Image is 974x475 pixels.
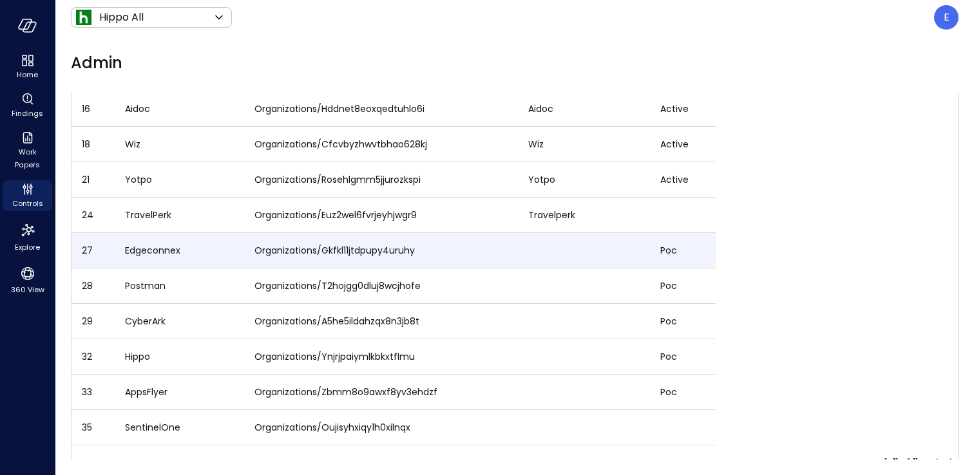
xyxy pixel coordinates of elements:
[660,350,677,363] span: poc
[944,10,950,25] p: E
[660,279,677,292] span: poc
[82,244,93,257] span: 27
[254,350,415,363] span: organizations/ynjrjpaiymlkbkxtflmu
[12,197,43,210] span: Controls
[3,263,52,297] div: 360 View
[528,138,544,151] span: wiz
[254,102,425,115] span: organizations/hddnet8eoxqedtuhlo6i
[71,53,122,73] span: Admin
[125,244,180,257] span: Edgeconnex
[82,315,93,328] span: 29
[125,102,150,115] span: Aidoc
[660,138,689,151] span: active
[82,386,92,398] span: 33
[125,138,140,151] span: Wiz
[660,386,677,398] span: poc
[76,10,91,25] img: Icon
[125,279,166,292] span: Postman
[125,421,180,434] span: SentinelOne
[3,219,52,255] div: Explore
[254,138,427,151] span: organizations/cfcvbyzhwvtbhao628kj
[934,5,959,30] div: Eleanor Yehudai
[12,107,43,120] span: Findings
[884,456,918,469] p: 1–11 of 11
[82,350,92,363] span: 32
[254,315,419,328] span: organizations/a5he5ildahzqx8n3jb8t
[528,102,553,115] span: aidoc
[125,173,152,186] span: Yotpo
[3,180,52,211] div: Controls
[15,241,40,254] span: Explore
[82,279,93,292] span: 28
[82,421,92,434] span: 35
[254,421,410,434] span: organizations/oujisyhxiqy1h0xilnqx
[254,173,421,186] span: organizations/rosehlgmm5jjurozkspi
[125,350,150,363] span: Hippo
[660,102,689,115] span: active
[125,209,171,221] span: TravelPerk
[3,90,52,121] div: Findings
[8,145,47,171] span: Work Papers
[72,26,716,445] table: custom pagination table
[254,209,417,221] span: organizations/euz2wel6fvrjeyhjwgr9
[82,173,90,186] span: 21
[3,129,52,172] div: Work Papers
[528,209,575,221] span: travelperk
[660,244,677,257] span: poc
[660,173,689,186] span: active
[3,51,52,82] div: Home
[82,138,90,151] span: 18
[254,244,415,257] span: organizations/gkfkl11jtdpupy4uruhy
[254,279,421,292] span: organizations/t2hojgg0dluj8wcjhofe
[82,209,93,221] span: 24
[528,173,555,186] span: yotpo
[125,315,166,328] span: CyberArk
[11,283,44,296] span: 360 View
[17,68,38,81] span: Home
[125,386,167,398] span: AppsFlyer
[254,386,437,398] span: organizations/zbmm8o9awxf8yv3ehdzf
[82,102,90,115] span: 16
[660,315,677,328] span: poc
[99,10,144,25] p: Hippo All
